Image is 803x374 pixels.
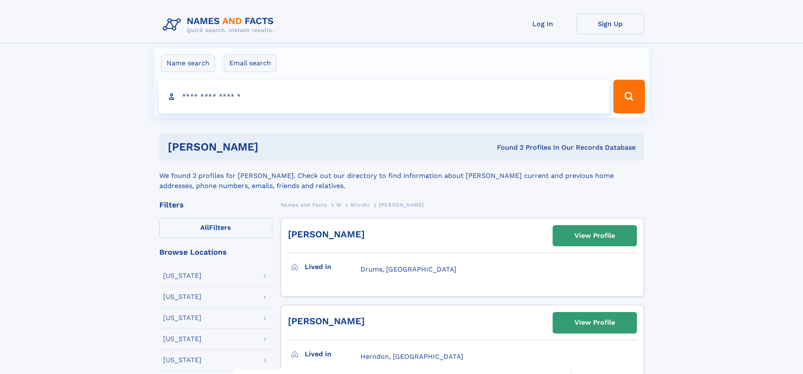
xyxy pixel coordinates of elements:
[163,293,201,300] div: [US_STATE]
[288,316,365,326] a: [PERSON_NAME]
[163,272,201,279] div: [US_STATE]
[350,199,369,210] a: Mizrahi
[159,201,272,209] div: Filters
[200,223,209,231] span: All
[553,226,636,246] a: View Profile
[336,202,341,208] span: M
[360,265,457,273] span: Drums, [GEOGRAPHIC_DATA]
[305,260,360,274] h3: Lived in
[224,54,277,72] label: Email search
[553,312,636,333] a: View Profile
[336,199,341,210] a: M
[509,13,577,34] a: Log In
[378,143,636,152] div: Found 2 Profiles In Our Records Database
[159,248,272,256] div: Browse Locations
[613,80,645,113] button: Search Button
[379,202,424,208] span: [PERSON_NAME]
[168,142,378,152] h1: [PERSON_NAME]
[288,229,365,239] a: [PERSON_NAME]
[159,218,272,238] label: Filters
[159,161,644,191] div: We found 2 profiles for [PERSON_NAME]. Check out our directory to find information about [PERSON_...
[161,54,215,72] label: Name search
[350,202,369,208] span: Mizrahi
[577,13,644,34] a: Sign Up
[575,226,615,245] div: View Profile
[159,13,281,36] img: Logo Names and Facts
[360,352,463,361] span: Herndon, [GEOGRAPHIC_DATA]
[305,347,360,361] h3: Lived in
[158,80,610,113] input: search input
[163,357,201,363] div: [US_STATE]
[163,336,201,342] div: [US_STATE]
[163,315,201,321] div: [US_STATE]
[281,199,327,210] a: Names and Facts
[575,313,615,332] div: View Profile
